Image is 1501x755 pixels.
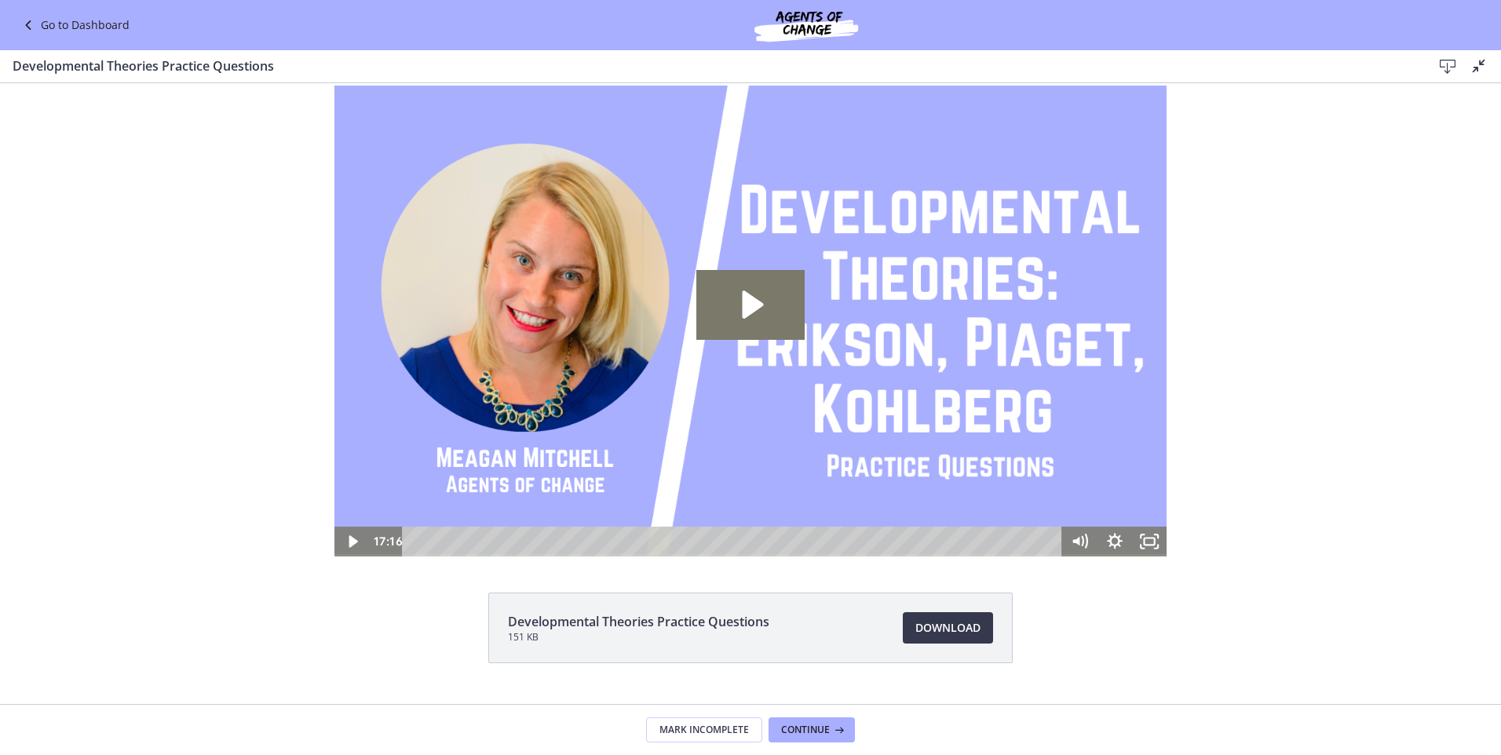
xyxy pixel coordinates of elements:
[508,612,769,631] span: Developmental Theories Practice Questions
[334,443,369,473] button: Play Video
[696,187,805,256] button: Play Video: cbe1jt1t4o1cl02siaug.mp4
[508,631,769,644] span: 151 KB
[781,724,830,736] span: Continue
[415,443,1054,473] div: Playbar
[712,6,900,44] img: Agents of Change
[646,717,762,742] button: Mark Incomplete
[19,16,130,35] a: Go to Dashboard
[915,618,981,637] span: Download
[13,57,1407,75] h3: Developmental Theories Practice Questions
[659,724,749,736] span: Mark Incomplete
[1097,443,1132,473] button: Show settings menu
[1132,443,1167,473] button: Fullscreen
[1063,443,1097,473] button: Mute
[769,717,855,742] button: Continue
[903,612,993,644] a: Download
